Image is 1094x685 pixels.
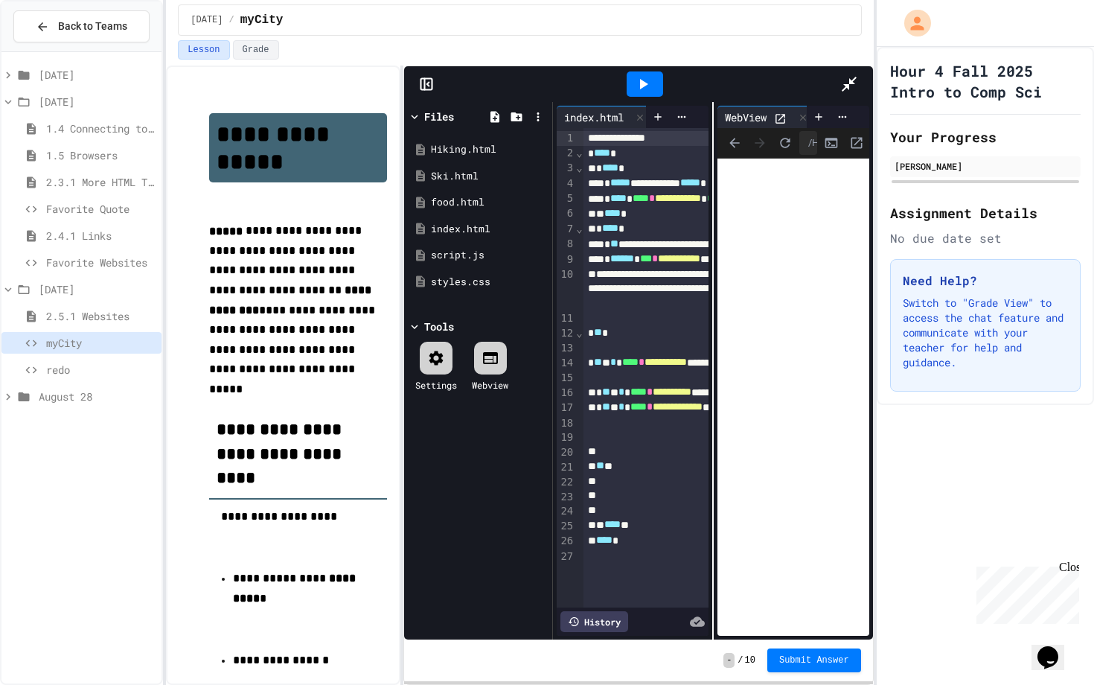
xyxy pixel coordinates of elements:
[431,142,547,157] div: Hiking.html
[557,460,575,475] div: 21
[557,341,575,356] div: 13
[39,67,156,83] span: [DATE]
[557,490,575,505] div: 23
[557,475,575,490] div: 22
[6,6,103,95] div: Chat with us now!Close
[431,169,547,184] div: Ski.html
[46,121,156,136] span: 1.4 Connecting to a Website
[723,653,735,668] span: -
[431,195,547,210] div: food.html
[229,14,234,26] span: /
[903,296,1068,370] p: Switch to "Grade View" to access the chat feature and communicate with your teacher for help and ...
[557,326,575,341] div: 12
[178,40,229,60] button: Lesson
[46,335,156,351] span: myCity
[575,327,583,339] span: Fold line
[557,311,575,326] div: 11
[557,371,575,386] div: 15
[13,10,150,42] button: Back to Teams
[431,248,547,263] div: script.js
[557,161,575,176] div: 3
[46,147,156,163] span: 1.5 Browsers
[557,109,631,125] div: index.html
[890,127,1081,147] h2: Your Progress
[39,281,156,297] span: [DATE]
[779,654,849,666] span: Submit Answer
[557,252,575,267] div: 9
[575,147,583,159] span: Fold line
[557,267,575,311] div: 10
[1031,625,1079,670] iframe: chat widget
[472,378,508,392] div: Webview
[575,162,583,173] span: Fold line
[46,174,156,190] span: 2.3.1 More HTML Tags
[738,654,743,666] span: /
[46,362,156,377] span: redo
[774,132,796,154] button: Refresh
[895,159,1076,173] div: [PERSON_NAME]
[46,308,156,324] span: 2.5.1 Websites
[889,6,935,40] div: My Account
[46,201,156,217] span: Favorite Quote
[557,191,575,206] div: 5
[557,416,575,431] div: 18
[557,445,575,460] div: 20
[424,109,454,124] div: Files
[717,106,813,128] div: WebView
[723,132,746,154] span: Back
[745,654,755,666] span: 10
[58,19,127,34] span: Back to Teams
[557,549,575,564] div: 27
[191,14,223,26] span: [DATE]
[557,430,575,445] div: 19
[557,519,575,534] div: 25
[557,237,575,252] div: 8
[557,176,575,191] div: 4
[560,611,628,632] div: History
[39,389,156,404] span: August 28
[890,203,1081,223] h2: Assignment Details
[557,504,575,519] div: 24
[233,40,279,60] button: Grade
[240,11,284,29] span: myCity
[557,131,575,146] div: 1
[557,222,575,237] div: 7
[557,401,575,415] div: 17
[415,378,457,392] div: Settings
[970,561,1079,624] iframe: chat widget
[575,223,583,235] span: Fold line
[557,106,650,128] div: index.html
[46,228,156,243] span: 2.4.1 Links
[557,206,575,221] div: 6
[46,255,156,270] span: Favorite Websites
[431,222,547,237] div: index.html
[424,319,454,334] div: Tools
[431,275,547,290] div: styles.css
[903,272,1068,290] h3: Need Help?
[557,146,575,161] div: 2
[557,356,575,371] div: 14
[820,132,842,154] button: Console
[717,109,774,125] div: WebView
[890,229,1081,247] div: No due date set
[799,131,817,155] div: /Hiking.html
[557,534,575,549] div: 26
[845,132,868,154] button: Open in new tab
[39,94,156,109] span: [DATE]
[557,386,575,401] div: 16
[717,159,869,637] iframe: Web Preview
[767,649,861,672] button: Submit Answer
[749,132,771,154] span: Forward
[890,60,1081,102] h1: Hour 4 Fall 2025 Intro to Comp Sci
